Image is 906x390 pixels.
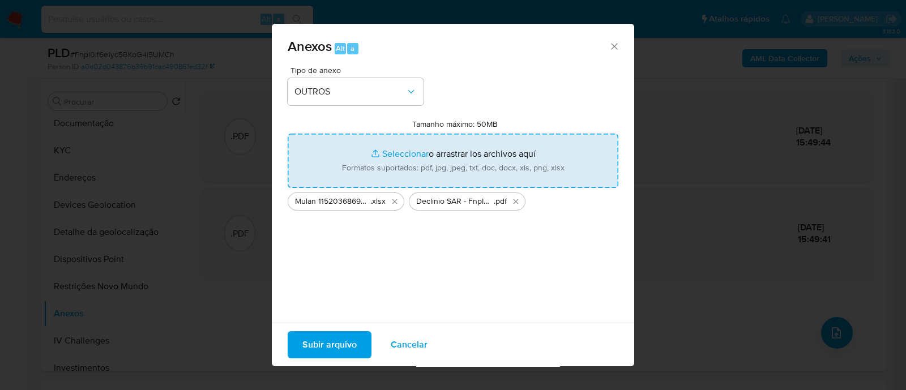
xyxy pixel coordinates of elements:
span: .xlsx [370,196,386,207]
button: Cancelar [376,331,442,358]
button: Subir arquivo [288,331,371,358]
span: Tipo de anexo [290,66,426,74]
span: a [351,43,354,54]
span: Declinio SAR - FnpI0If6e1yc5BKoG4l5UMCh - CNPJ 22410544000164 - [PERSON_NAME] [GEOGRAPHIC_DATA] [416,196,494,207]
span: OUTROS [294,86,405,97]
span: Mulan 1152036869_2025_10_10_09_44_23 [295,196,370,207]
span: Cancelar [391,332,428,357]
ul: Archivos seleccionados [288,188,618,211]
label: Tamanho máximo: 50MB [412,119,498,129]
span: Alt [336,43,345,54]
button: Eliminar Mulan 1152036869_2025_10_10_09_44_23.xlsx [388,195,401,208]
span: Anexos [288,36,332,56]
span: Subir arquivo [302,332,357,357]
button: Cerrar [609,41,619,51]
button: Eliminar Declinio SAR - FnpI0If6e1yc5BKoG4l5UMCh - CNPJ 22410544000164 - ANNA CAROLINA R. BORCARI... [509,195,523,208]
span: .pdf [494,196,507,207]
button: OUTROS [288,78,424,105]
